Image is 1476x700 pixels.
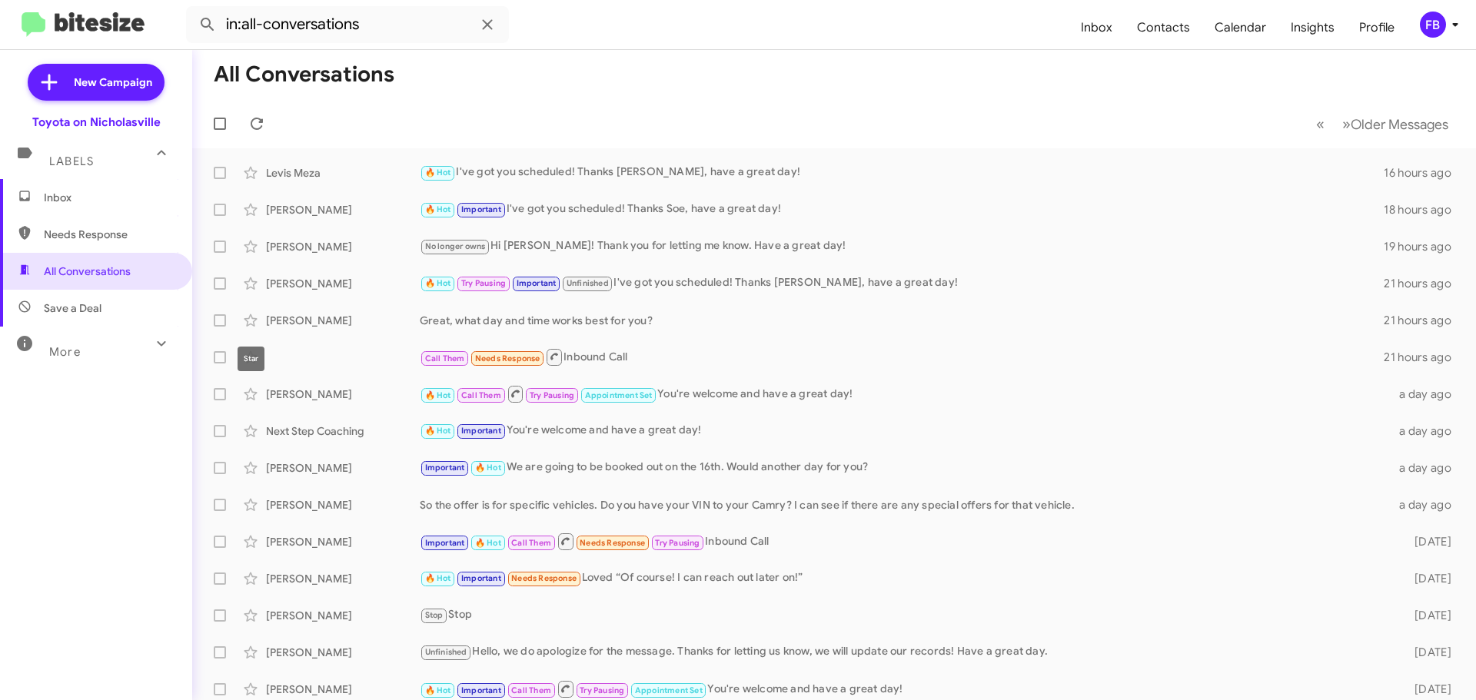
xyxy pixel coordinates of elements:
span: Needs Response [44,227,175,242]
div: [PERSON_NAME] [266,313,420,328]
div: [DATE] [1390,645,1464,660]
div: [PERSON_NAME] [266,645,420,660]
div: [PERSON_NAME] [266,608,420,623]
span: Important [461,426,501,436]
div: I've got you scheduled! Thanks Soe, have a great day! [420,201,1384,218]
div: [PERSON_NAME] [266,534,420,549]
div: 21 hours ago [1384,350,1464,365]
div: [PERSON_NAME] [266,276,420,291]
span: Unfinished [425,647,467,657]
div: [PERSON_NAME] [266,571,420,586]
span: Important [517,278,557,288]
div: [DATE] [1390,682,1464,697]
a: Contacts [1125,5,1202,50]
div: You're welcome and have a great day! [420,384,1390,403]
span: 🔥 Hot [425,390,451,400]
div: Toyota on Nicholasville [32,114,161,130]
div: [PERSON_NAME] [266,202,420,217]
a: Profile [1347,5,1407,50]
div: [PERSON_NAME] [266,497,420,513]
div: Hi [PERSON_NAME]! Thank you for letting me know. Have a great day! [420,237,1384,255]
span: Call Them [461,390,501,400]
span: Labels [49,154,94,168]
div: [DATE] [1390,608,1464,623]
span: Important [461,204,501,214]
div: 19 hours ago [1384,239,1464,254]
div: 21 hours ago [1384,313,1464,328]
div: We are going to be booked out on the 16th. Would another day for you? [420,459,1390,476]
a: Inbox [1069,5,1125,50]
div: Hello, we do apologize for the message. Thanks for letting us know, we will update our records! H... [420,643,1390,661]
span: » [1342,114,1351,134]
div: [PERSON_NAME] [266,239,420,254]
span: Important [461,685,501,695]
div: a day ago [1390,423,1464,439]
div: So the offer is for specific vehicles. Do you have your VIN to your Camry? I can see if there are... [420,497,1390,513]
span: 🔥 Hot [425,168,451,177]
nav: Page navigation example [1308,108,1458,140]
div: a day ago [1390,497,1464,513]
span: Try Pausing [530,390,574,400]
span: Call Them [425,353,465,363]
span: Calendar [1202,5,1278,50]
span: Try Pausing [580,685,624,695]
div: Next Step Coaching [266,423,420,439]
span: Unfinished [567,278,609,288]
span: Call Them [511,538,551,548]
span: 🔥 Hot [425,685,451,695]
button: Next [1333,108,1458,140]
div: You're welcome and have a great day! [420,422,1390,440]
span: All Conversations [44,264,131,279]
div: Inbound Call [420,347,1384,367]
div: a day ago [1390,386,1464,402]
span: 🔥 Hot [425,278,451,288]
span: Call Them [511,685,551,695]
div: I've got you scheduled! Thanks [PERSON_NAME], have a great day! [420,274,1384,292]
span: 🔥 Hot [475,463,501,473]
button: Previous [1307,108,1334,140]
span: 🔥 Hot [425,573,451,583]
span: Important [425,538,465,548]
span: Needs Response [580,538,645,548]
span: 🔥 Hot [475,538,501,548]
span: Try Pausing [655,538,700,548]
div: Levis Meza [266,165,420,181]
span: Important [425,463,465,473]
input: Search [186,6,509,43]
div: Great, what day and time works best for you? [420,313,1384,328]
span: More [49,345,81,359]
span: Inbox [44,190,175,205]
span: 🔥 Hot [425,204,451,214]
span: No longer owns [425,241,486,251]
a: Insights [1278,5,1347,50]
div: Star [238,347,264,371]
div: a day ago [1390,460,1464,476]
span: Save a Deal [44,300,101,316]
div: I've got you scheduled! Thanks [PERSON_NAME], have a great day! [420,164,1384,181]
div: 18 hours ago [1384,202,1464,217]
span: Needs Response [475,353,540,363]
div: You're welcome and have a great day! [420,679,1390,698]
div: 16 hours ago [1384,165,1464,181]
span: New Campaign [74,75,152,90]
div: [DATE] [1390,571,1464,586]
div: Stop [420,606,1390,624]
div: Loved “Of course! I can reach out later on!” [420,569,1390,587]
button: FB [1407,12,1459,38]
span: Stop [425,610,444,620]
span: Important [461,573,501,583]
span: Needs Response [511,573,577,583]
span: « [1316,114,1325,134]
span: 🔥 Hot [425,426,451,436]
span: Try Pausing [461,278,506,288]
div: FB [1420,12,1446,38]
div: [PERSON_NAME] [266,682,420,697]
div: 21 hours ago [1384,276,1464,291]
a: New Campaign [28,64,165,101]
span: Appointment Set [585,390,653,400]
div: [DATE] [1390,534,1464,549]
